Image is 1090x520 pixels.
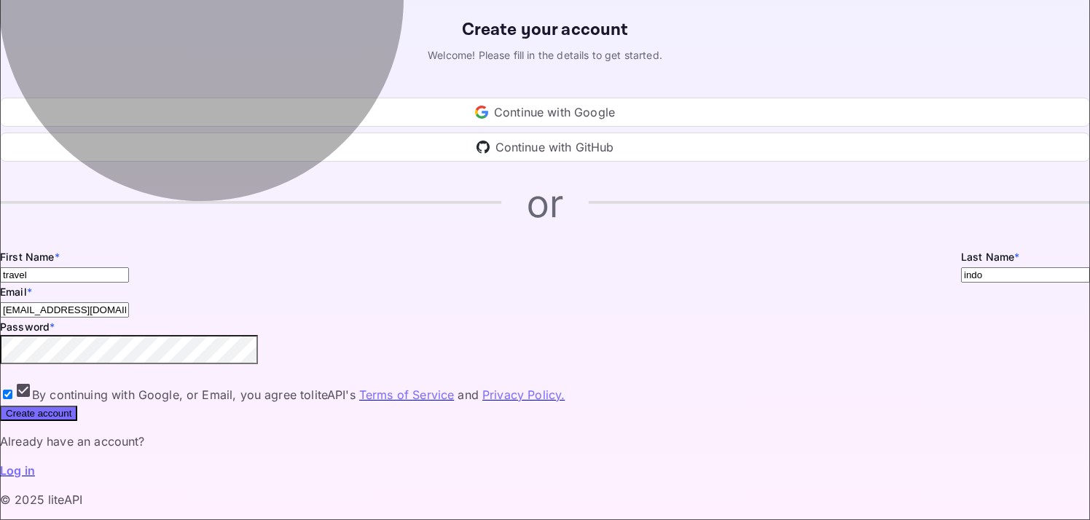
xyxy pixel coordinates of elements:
[482,387,565,402] a: Privacy Policy.
[3,390,12,399] input: By continuing with Google, or Email, you agree toliteAPI's Terms of Service and Privacy Policy.
[961,267,1090,283] input: Doe
[359,387,454,402] a: Terms of Service
[32,386,565,403] span: By continuing with Google, or Email, you agree to liteAPI's and
[961,251,1020,263] label: Last Name
[6,358,17,370] button: toggle password visibility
